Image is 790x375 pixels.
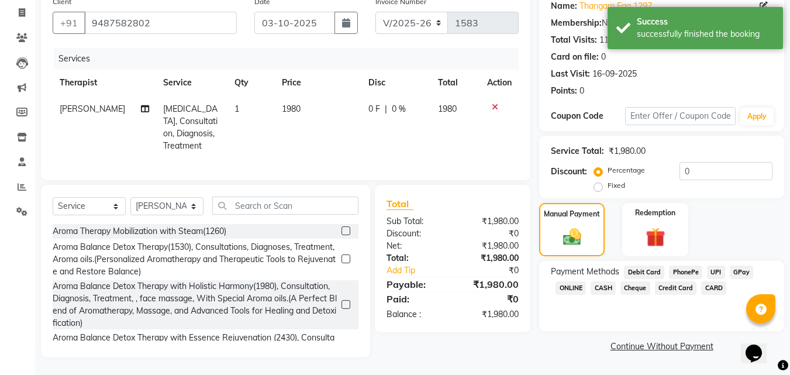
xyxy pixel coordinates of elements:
[438,104,457,114] span: 1980
[480,70,519,96] th: Action
[551,266,619,278] span: Payment Methods
[541,340,782,353] a: Continue Without Payment
[592,68,637,80] div: 16-09-2025
[608,165,645,176] label: Percentage
[579,85,584,97] div: 0
[378,308,453,321] div: Balance :
[53,241,337,278] div: Aroma Balance Detox Therapy(1530), Consultations, Diagnoses, Treatment, Aroma oils.(Personalized ...
[551,51,599,63] div: Card on file:
[551,166,587,178] div: Discount:
[551,34,597,46] div: Total Visits:
[551,68,590,80] div: Last Visit:
[599,34,609,46] div: 11
[551,145,604,157] div: Service Total:
[378,264,465,277] a: Add Tip
[54,48,527,70] div: Services
[551,17,772,29] div: No Active Membership
[609,145,646,157] div: ₹1,980.00
[385,103,387,115] span: |
[212,197,358,215] input: Search or Scan
[378,252,453,264] div: Total:
[453,292,527,306] div: ₹0
[378,277,453,291] div: Payable:
[701,281,726,295] span: CARD
[378,240,453,252] div: Net:
[282,104,301,114] span: 1980
[637,16,774,28] div: Success
[601,51,606,63] div: 0
[275,70,361,96] th: Price
[453,252,527,264] div: ₹1,980.00
[557,226,587,247] img: _cash.svg
[640,225,671,249] img: _gift.svg
[624,266,664,279] span: Debit Card
[53,280,337,329] div: Aroma Balance Detox Therapy with Holistic Harmony(1980), Consultation, Diagnosis, Treatment, , fa...
[378,228,453,240] div: Discount:
[378,215,453,228] div: Sub Total:
[453,277,527,291] div: ₹1,980.00
[465,264,528,277] div: ₹0
[740,108,774,125] button: Apply
[53,70,156,96] th: Therapist
[453,240,527,252] div: ₹1,980.00
[361,70,431,96] th: Disc
[635,208,675,218] label: Redemption
[392,103,406,115] span: 0 %
[707,266,725,279] span: UPI
[608,180,625,191] label: Fixed
[53,12,85,34] button: +91
[551,85,577,97] div: Points:
[556,281,586,295] span: ONLINE
[551,17,602,29] div: Membership:
[163,104,218,151] span: [MEDICAL_DATA], Consultation, Diagnosis, Treatment
[544,209,600,219] label: Manual Payment
[741,328,778,363] iframe: chat widget
[730,266,754,279] span: GPay
[453,308,527,321] div: ₹1,980.00
[655,281,697,295] span: Credit Card
[156,70,227,96] th: Service
[378,292,453,306] div: Paid:
[227,70,275,96] th: Qty
[368,103,380,115] span: 0 F
[387,198,413,210] span: Total
[234,104,239,114] span: 1
[60,104,125,114] span: [PERSON_NAME]
[453,228,527,240] div: ₹0
[84,12,237,34] input: Search by Name/Mobile/Email/Code
[637,28,774,40] div: successfully finished the booking
[551,110,625,122] div: Coupon Code
[620,281,650,295] span: Cheque
[625,107,736,125] input: Enter Offer / Coupon Code
[591,281,616,295] span: CASH
[453,215,527,228] div: ₹1,980.00
[431,70,481,96] th: Total
[53,225,226,238] div: Aroma Therapy Mobilization with Steam(1260)
[669,266,702,279] span: PhonePe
